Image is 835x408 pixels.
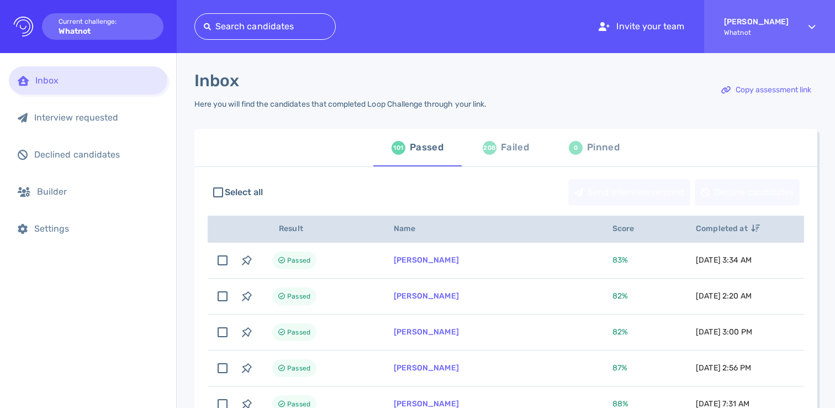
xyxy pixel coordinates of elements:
[35,75,158,86] div: Inbox
[394,363,459,373] a: [PERSON_NAME]
[259,216,380,243] th: Result
[612,224,647,233] span: Score
[34,112,158,123] div: Interview requested
[287,326,310,339] span: Passed
[716,77,817,103] div: Copy assessment link
[715,77,817,103] button: Copy assessment link
[612,327,628,337] span: 82 %
[696,291,752,301] span: [DATE] 2:20 AM
[34,149,158,160] div: Declined candidates
[695,179,800,206] button: Decline candidates
[501,139,529,156] div: Failed
[612,291,628,301] span: 82 %
[483,141,496,155] div: 208
[587,139,620,156] div: Pinned
[724,17,789,27] strong: [PERSON_NAME]
[287,362,310,375] span: Passed
[394,255,459,265] a: [PERSON_NAME]
[194,71,239,91] h1: Inbox
[696,363,751,373] span: [DATE] 2:56 PM
[612,363,627,373] span: 87 %
[287,290,310,303] span: Passed
[392,141,405,155] div: 101
[569,141,583,155] div: 0
[394,291,459,301] a: [PERSON_NAME]
[225,186,263,199] span: Select all
[287,254,310,267] span: Passed
[569,180,690,205] div: Send interview request
[394,327,459,337] a: [PERSON_NAME]
[410,139,443,156] div: Passed
[724,29,789,36] span: Whatnot
[695,180,799,205] div: Decline candidates
[696,327,752,337] span: [DATE] 3:00 PM
[568,179,690,206] button: Send interview request
[394,224,428,233] span: Name
[34,223,158,234] div: Settings
[37,186,158,197] div: Builder
[194,100,487,109] div: Here you will find the candidates that completed Loop Challenge through your link.
[696,224,760,233] span: Completed at
[612,255,628,265] span: 83 %
[696,255,752,265] span: [DATE] 3:34 AM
